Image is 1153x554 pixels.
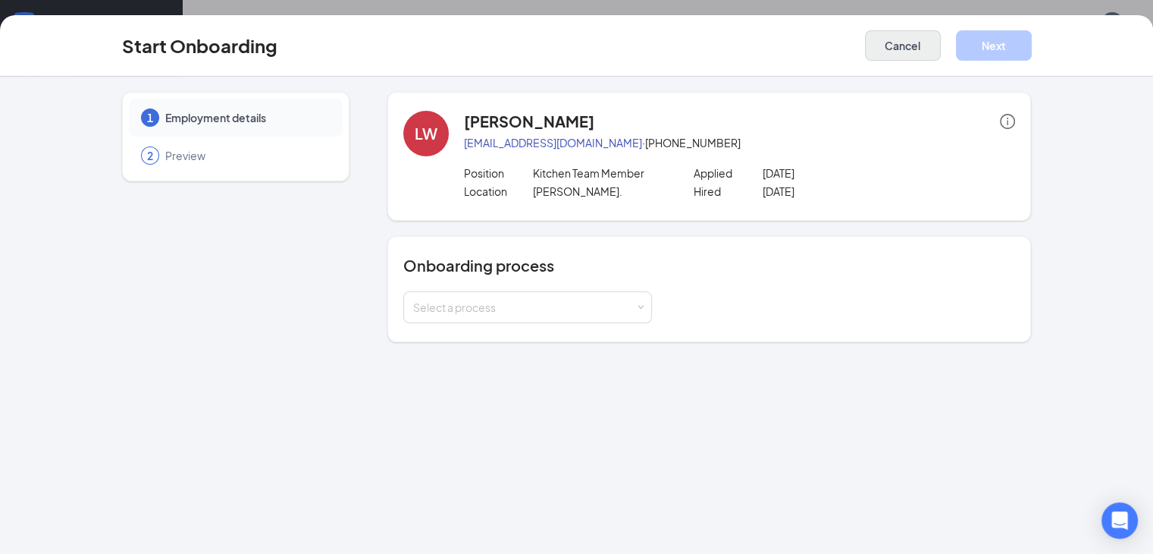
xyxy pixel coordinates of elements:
p: Position [464,165,533,181]
span: Preview [165,148,327,163]
p: [PERSON_NAME]. [532,184,670,199]
button: Cancel [865,30,941,61]
p: Kitchen Team Member [532,165,670,181]
h3: Start Onboarding [122,33,277,58]
a: [EMAIL_ADDRESS][DOMAIN_NAME] [464,136,642,150]
p: Location [464,184,533,199]
div: Open Intercom Messenger [1101,502,1138,539]
p: Hired [694,184,763,199]
div: LW [415,123,437,144]
p: · [PHONE_NUMBER] [464,135,1016,150]
button: Next [956,30,1032,61]
span: info-circle [1000,114,1015,129]
span: Employment details [165,110,327,125]
p: Applied [694,165,763,181]
h4: Onboarding process [403,255,1016,276]
span: 2 [147,148,153,163]
p: [DATE] [763,184,901,199]
div: Select a process [413,300,635,315]
h4: [PERSON_NAME] [464,111,594,132]
span: 1 [147,110,153,125]
p: [DATE] [763,165,901,181]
